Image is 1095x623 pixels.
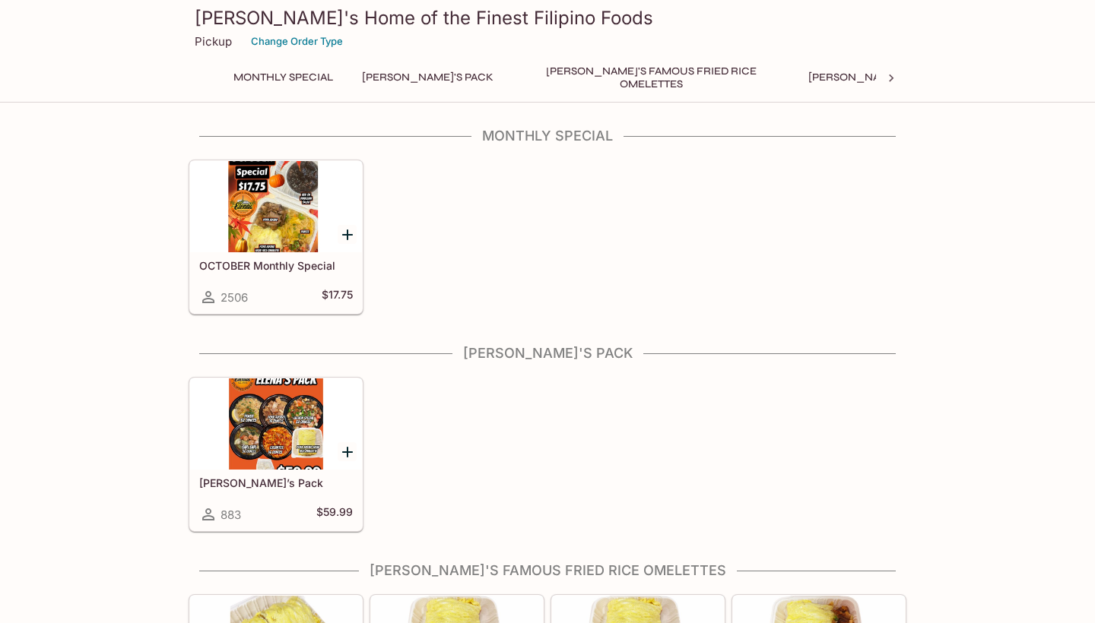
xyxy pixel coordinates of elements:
[199,476,353,489] h5: [PERSON_NAME]’s Pack
[316,505,353,523] h5: $59.99
[244,30,350,53] button: Change Order Type
[800,67,994,88] button: [PERSON_NAME]'s Mixed Plates
[195,6,900,30] h3: [PERSON_NAME]'s Home of the Finest Filipino Foods
[190,378,362,470] div: Elena’s Pack
[322,288,353,306] h5: $17.75
[189,378,363,531] a: [PERSON_NAME]’s Pack883$59.99
[354,67,502,88] button: [PERSON_NAME]'s Pack
[338,442,357,461] button: Add Elena’s Pack
[199,259,353,272] h5: OCTOBER Monthly Special
[189,562,906,579] h4: [PERSON_NAME]'s Famous Fried Rice Omelettes
[514,67,788,88] button: [PERSON_NAME]'s Famous Fried Rice Omelettes
[190,161,362,252] div: OCTOBER Monthly Special
[195,34,232,49] p: Pickup
[225,67,341,88] button: Monthly Special
[338,225,357,244] button: Add OCTOBER Monthly Special
[189,128,906,144] h4: Monthly Special
[221,290,248,305] span: 2506
[189,345,906,362] h4: [PERSON_NAME]'s Pack
[221,508,241,522] span: 883
[189,160,363,314] a: OCTOBER Monthly Special2506$17.75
